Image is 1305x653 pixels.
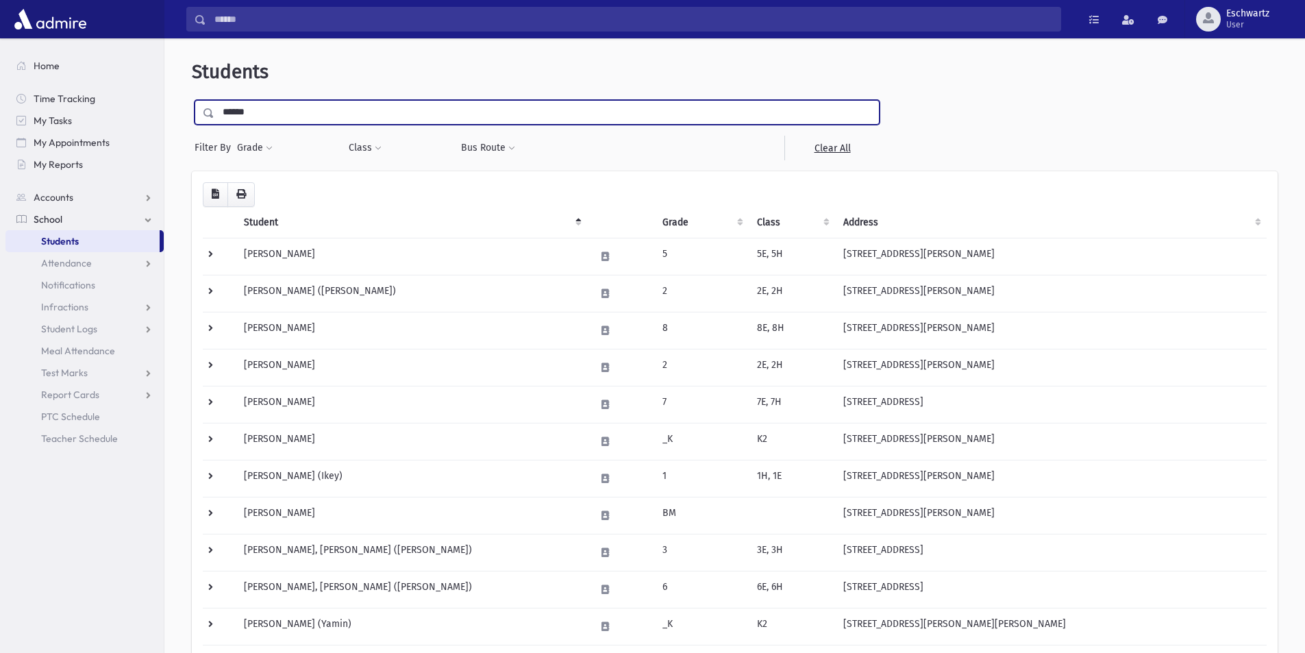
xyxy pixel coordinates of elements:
[749,460,835,497] td: 1H, 1E
[203,182,228,207] button: CSV
[41,257,92,269] span: Attendance
[5,88,164,110] a: Time Tracking
[41,367,88,379] span: Test Marks
[654,497,749,534] td: BM
[749,238,835,275] td: 5E, 5H
[835,460,1267,497] td: [STREET_ADDRESS][PERSON_NAME]
[11,5,90,33] img: AdmirePro
[34,60,60,72] span: Home
[5,406,164,428] a: PTC Schedule
[5,252,164,274] a: Attendance
[236,275,587,312] td: [PERSON_NAME] ([PERSON_NAME])
[654,275,749,312] td: 2
[835,349,1267,386] td: [STREET_ADDRESS][PERSON_NAME]
[5,186,164,208] a: Accounts
[5,153,164,175] a: My Reports
[654,349,749,386] td: 2
[835,275,1267,312] td: [STREET_ADDRESS][PERSON_NAME]
[654,238,749,275] td: 5
[835,423,1267,460] td: [STREET_ADDRESS][PERSON_NAME]
[1226,8,1269,19] span: Eschwartz
[236,312,587,349] td: [PERSON_NAME]
[5,340,164,362] a: Meal Attendance
[41,235,79,247] span: Students
[5,208,164,230] a: School
[654,207,749,238] th: Grade: activate to sort column ascending
[654,571,749,608] td: 6
[5,274,164,296] a: Notifications
[236,136,273,160] button: Grade
[34,158,83,171] span: My Reports
[749,275,835,312] td: 2E, 2H
[41,279,95,291] span: Notifications
[654,460,749,497] td: 1
[749,386,835,423] td: 7E, 7H
[236,571,587,608] td: [PERSON_NAME], [PERSON_NAME] ([PERSON_NAME])
[784,136,880,160] a: Clear All
[348,136,382,160] button: Class
[460,136,516,160] button: Bus Route
[5,318,164,340] a: Student Logs
[34,136,110,149] span: My Appointments
[5,384,164,406] a: Report Cards
[34,191,73,204] span: Accounts
[835,571,1267,608] td: [STREET_ADDRESS]
[749,423,835,460] td: K2
[5,362,164,384] a: Test Marks
[835,207,1267,238] th: Address: activate to sort column ascending
[5,132,164,153] a: My Appointments
[749,571,835,608] td: 6E, 6H
[41,389,99,401] span: Report Cards
[41,301,88,313] span: Infractions
[835,534,1267,571] td: [STREET_ADDRESS]
[34,93,95,105] span: Time Tracking
[236,386,587,423] td: [PERSON_NAME]
[749,312,835,349] td: 8E, 8H
[835,386,1267,423] td: [STREET_ADDRESS]
[236,534,587,571] td: [PERSON_NAME], [PERSON_NAME] ([PERSON_NAME])
[749,207,835,238] th: Class: activate to sort column ascending
[5,296,164,318] a: Infractions
[34,213,62,225] span: School
[227,182,255,207] button: Print
[236,497,587,534] td: [PERSON_NAME]
[5,110,164,132] a: My Tasks
[41,323,97,335] span: Student Logs
[206,7,1060,32] input: Search
[236,460,587,497] td: [PERSON_NAME] (Ikey)
[835,238,1267,275] td: [STREET_ADDRESS][PERSON_NAME]
[654,386,749,423] td: 7
[749,534,835,571] td: 3E, 3H
[236,423,587,460] td: [PERSON_NAME]
[749,608,835,645] td: K2
[749,349,835,386] td: 2E, 2H
[654,312,749,349] td: 8
[654,534,749,571] td: 3
[236,238,587,275] td: [PERSON_NAME]
[5,55,164,77] a: Home
[236,349,587,386] td: [PERSON_NAME]
[195,140,236,155] span: Filter By
[1226,19,1269,30] span: User
[5,428,164,449] a: Teacher Schedule
[41,345,115,357] span: Meal Attendance
[835,608,1267,645] td: [STREET_ADDRESS][PERSON_NAME][PERSON_NAME]
[654,423,749,460] td: _K
[41,410,100,423] span: PTC Schedule
[236,207,587,238] th: Student: activate to sort column descending
[835,312,1267,349] td: [STREET_ADDRESS][PERSON_NAME]
[5,230,160,252] a: Students
[34,114,72,127] span: My Tasks
[654,608,749,645] td: _K
[192,60,269,83] span: Students
[236,608,587,645] td: [PERSON_NAME] (Yamin)
[835,497,1267,534] td: [STREET_ADDRESS][PERSON_NAME]
[41,432,118,445] span: Teacher Schedule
